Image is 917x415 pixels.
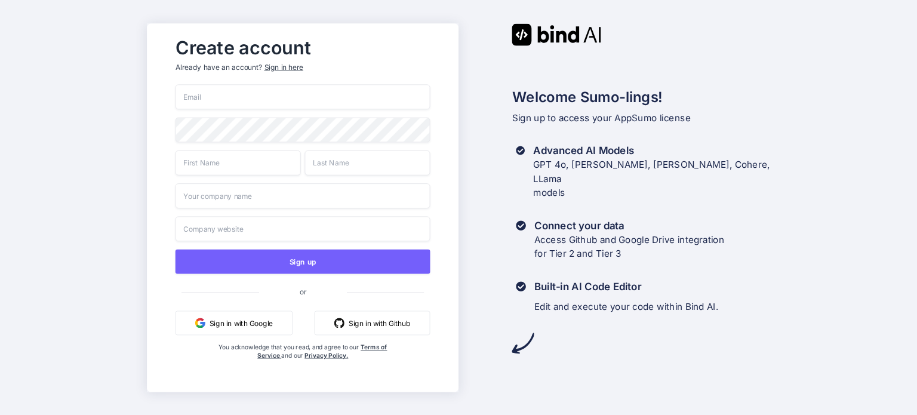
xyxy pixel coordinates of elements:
p: Access Github and Google Drive integration for Tier 2 and Tier 3 [534,232,724,261]
p: Sign up to access your AppSumo license [512,110,770,125]
h3: Built-in AI Code Editor [534,279,718,293]
img: Bind AI logo [512,23,601,45]
button: Sign in with Google [175,311,292,335]
span: or [259,278,346,303]
a: Privacy Policy. [304,351,348,359]
h2: Create account [175,39,430,56]
img: github [334,318,344,328]
h3: Advanced AI Models [533,143,771,158]
button: Sign up [175,249,430,273]
h2: Welcome Sumo-lings! [512,86,770,107]
button: Sign in with Github [315,311,430,335]
div: You acknowledge that you read, and agree to our and our [218,343,388,383]
p: GPT 4o, [PERSON_NAME], [PERSON_NAME], Cohere, LLama models [533,157,771,199]
input: Last Name [304,150,430,175]
p: Edit and execute your code within Bind AI. [534,299,718,313]
div: Sign in here [264,62,303,72]
input: Company website [175,216,430,241]
p: Already have an account? [175,62,430,72]
img: arrow [512,332,534,354]
input: First Name [175,150,300,175]
h3: Connect your data [534,218,724,232]
input: Your company name [175,183,430,208]
a: Terms of Service [257,343,387,358]
input: Email [175,84,430,109]
img: google [195,318,205,328]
